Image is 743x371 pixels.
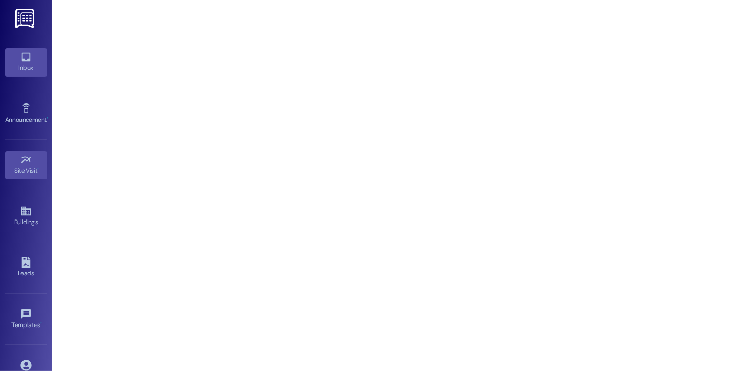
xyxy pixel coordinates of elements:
[40,320,42,327] span: •
[5,253,47,282] a: Leads
[15,9,37,28] img: ResiDesk Logo
[38,166,39,173] span: •
[47,114,48,122] span: •
[5,48,47,76] a: Inbox
[5,305,47,333] a: Templates •
[5,151,47,179] a: Site Visit •
[5,202,47,230] a: Buildings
